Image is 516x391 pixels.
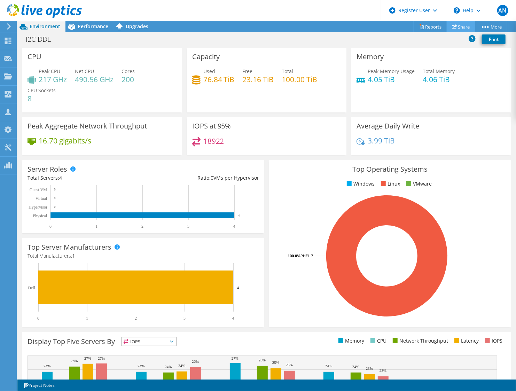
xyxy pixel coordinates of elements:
li: Network Throughput [391,337,448,345]
text: 4 [233,224,235,229]
text: 4 [232,316,234,321]
span: Peak Memory Usage [368,68,415,75]
span: Performance [78,23,108,30]
tspan: RHEL 7 [300,253,313,258]
span: 4 [59,174,62,181]
h4: 4.06 TiB [423,76,455,83]
h4: 4.05 TiB [368,76,415,83]
span: CPU Sockets [28,87,56,94]
text: 0 [54,188,56,191]
h4: Total Manufacturers: [28,252,259,260]
text: 24% [178,363,185,368]
li: VMware [405,180,432,188]
text: 26% [192,359,199,363]
a: Print [482,34,506,44]
h3: IOPS at 95% [192,122,231,130]
h4: 217 GHz [39,76,67,83]
text: 4 [237,286,239,290]
text: 27% [98,356,105,360]
h3: Top Operating Systems [274,165,506,173]
h4: 490.56 GHz [75,76,114,83]
h4: 3.99 TiB [368,137,395,144]
text: 25% [286,363,293,367]
text: 26% [259,358,266,362]
span: Upgrades [126,23,148,30]
a: Project Notes [19,381,60,390]
svg: \n [454,7,460,14]
h4: 200 [122,76,135,83]
div: Total Servers: [28,174,143,182]
li: Windows [345,180,375,188]
h1: I2C-DDL [23,36,62,43]
text: 3 [187,224,189,229]
text: 2 [135,316,137,321]
text: 24% [325,364,332,368]
a: Reports [414,21,447,32]
text: 27% [232,356,239,360]
span: Net CPU [75,68,94,75]
text: 24% [352,365,359,369]
span: Environment [30,23,60,30]
h4: 76.84 TiB [203,76,235,83]
text: Physical [33,213,47,218]
li: Memory [337,337,364,345]
span: Cores [122,68,135,75]
text: 2 [141,224,143,229]
span: IOPS [122,337,176,346]
text: 27% [84,356,91,360]
h3: Memory [357,53,384,61]
h3: Average Daily Write [357,122,419,130]
span: Total [282,68,294,75]
tspan: 100.0% [288,253,300,258]
h3: Server Roles [28,165,67,173]
text: 1 [95,224,97,229]
text: 26% [71,359,78,363]
text: Virtual [36,196,47,201]
li: Linux [379,180,400,188]
span: Peak CPU [39,68,60,75]
text: 24% [138,364,144,368]
span: Free [243,68,253,75]
h3: Top Server Manufacturers [28,243,111,251]
li: CPU [369,337,386,345]
h4: 23.16 TiB [243,76,274,83]
h3: Peak Aggregate Network Throughput [28,122,147,130]
text: 1 [86,316,88,321]
text: 0 [49,224,52,229]
h3: Capacity [192,53,220,61]
text: Guest VM [30,187,47,192]
a: More [475,21,507,32]
span: AN [497,5,508,16]
text: 25% [272,360,279,365]
h3: CPU [28,53,41,61]
li: Latency [453,337,479,345]
text: 3 [183,316,186,321]
text: 24% [44,364,50,368]
text: 23% [366,366,373,370]
span: 1 [72,252,75,259]
text: 4 [238,214,240,217]
div: Ratio: VMs per Hypervisor [143,174,259,182]
text: Hypervisor [29,205,47,210]
h4: 8 [28,95,56,102]
text: 0 [54,205,56,209]
span: 0 [211,174,213,181]
h4: 100.00 TiB [282,76,318,83]
li: IOPS [483,337,502,345]
h4: 16.70 gigabits/s [39,137,91,144]
span: Used [203,68,215,75]
text: 0 [37,316,39,321]
h4: 18922 [203,137,224,145]
text: Dell [28,286,35,290]
span: Total Memory [423,68,455,75]
text: 23% [380,368,386,373]
a: Share [447,21,475,32]
text: 0 [54,196,56,200]
text: 24% [165,365,172,369]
